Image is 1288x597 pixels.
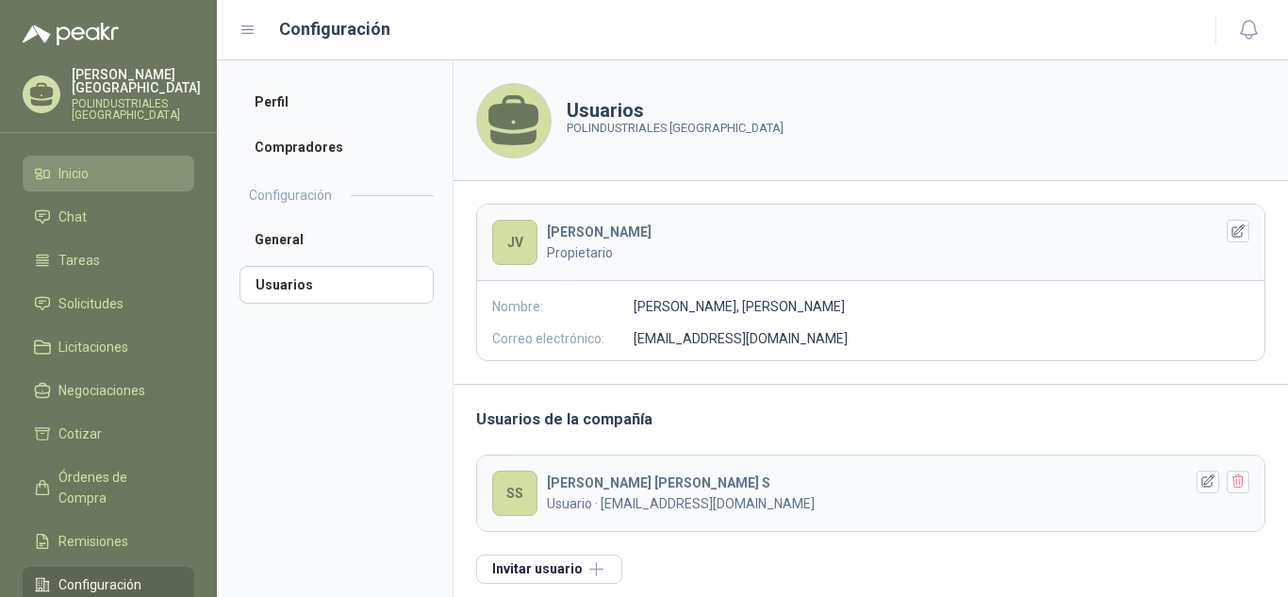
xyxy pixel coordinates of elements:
[547,493,1183,514] p: Usuario · [EMAIL_ADDRESS][DOMAIN_NAME]
[58,380,145,401] span: Negociaciones
[547,242,1183,263] p: Propietario
[23,459,194,516] a: Órdenes de Compra
[492,328,634,349] p: Correo electrónico:
[23,523,194,559] a: Remisiones
[23,199,194,235] a: Chat
[476,407,1265,432] h3: Usuarios de la compañía
[58,423,102,444] span: Cotizar
[547,224,652,240] b: [PERSON_NAME]
[58,163,89,184] span: Inicio
[239,83,434,121] a: Perfil
[547,475,770,490] b: [PERSON_NAME] [PERSON_NAME] S
[476,555,622,584] button: Invitar usuario
[23,23,119,45] img: Logo peakr
[58,293,124,314] span: Solicitudes
[72,68,201,94] p: [PERSON_NAME] [GEOGRAPHIC_DATA]
[58,467,176,508] span: Órdenes de Compra
[634,296,845,317] p: [PERSON_NAME], [PERSON_NAME]
[249,185,332,206] h2: Configuración
[567,102,784,119] h1: Usuarios
[23,242,194,278] a: Tareas
[23,373,194,408] a: Negociaciones
[239,128,434,166] a: Compradores
[23,416,194,452] a: Cotizar
[58,250,100,271] span: Tareas
[634,328,848,349] p: [EMAIL_ADDRESS][DOMAIN_NAME]
[23,286,194,322] a: Solicitudes
[72,98,201,121] p: POLINDUSTRIALES [GEOGRAPHIC_DATA]
[492,471,537,516] div: SS
[567,119,784,138] p: POLINDUSTRIALES [GEOGRAPHIC_DATA]
[23,156,194,191] a: Inicio
[58,207,87,227] span: Chat
[492,296,634,317] p: Nombre:
[58,574,141,595] span: Configuración
[23,329,194,365] a: Licitaciones
[58,337,128,357] span: Licitaciones
[239,266,434,304] a: Usuarios
[58,531,128,552] span: Remisiones
[239,221,434,258] a: General
[492,220,537,265] div: JV
[279,16,390,42] h1: Configuración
